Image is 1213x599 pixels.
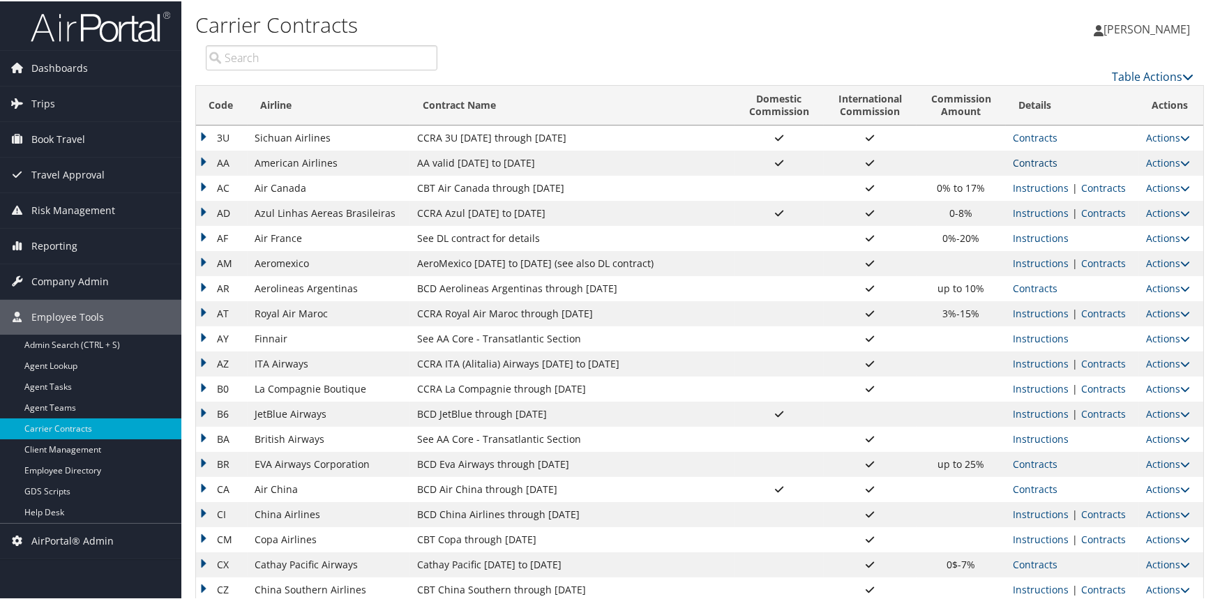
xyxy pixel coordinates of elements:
[410,199,734,225] td: CCRA Azul [DATE] to [DATE]
[196,476,248,501] td: CA
[1013,331,1069,344] a: View Ticketing Instructions
[248,84,410,124] th: Airline: activate to sort column ascending
[248,250,410,275] td: Aeromexico
[917,84,1006,124] th: CommissionAmount: activate to sort column ascending
[410,425,734,450] td: See AA Core - Transatlantic Section
[1081,356,1126,369] a: View Contracts
[917,199,1006,225] td: 0-8%
[1069,205,1081,218] span: |
[410,400,734,425] td: BCD JetBlue through [DATE]
[31,9,170,42] img: airportal-logo.png
[410,526,734,551] td: CBT Copa through [DATE]
[410,325,734,350] td: See AA Core - Transatlantic Section
[1069,506,1081,520] span: |
[206,44,437,69] input: Search
[1146,381,1190,394] a: Actions
[31,85,55,120] span: Trips
[410,350,734,375] td: CCRA ITA (Alitalia) Airways [DATE] to [DATE]
[1069,531,1081,545] span: |
[1069,255,1081,268] span: |
[1013,230,1069,243] a: View Ticketing Instructions
[196,400,248,425] td: B6
[248,174,410,199] td: Air Canada
[1013,582,1069,595] a: View Ticketing Instructions
[410,225,734,250] td: See DL contract for details
[248,225,410,250] td: Air France
[1146,531,1190,545] a: Actions
[410,124,734,149] td: CCRA 3U [DATE] through [DATE]
[1013,431,1069,444] a: View Ticketing Instructions
[1146,130,1190,143] a: Actions
[1081,506,1126,520] a: View Contracts
[1013,180,1069,193] a: View Ticketing Instructions
[917,551,1006,576] td: 0$-7%
[196,526,248,551] td: CM
[1146,305,1190,319] a: Actions
[410,275,734,300] td: BCD Aerolineas Argentinas through [DATE]
[1013,406,1069,419] a: View Ticketing Instructions
[410,375,734,400] td: CCRA La Compagnie through [DATE]
[1013,155,1057,168] a: View Contracts
[410,551,734,576] td: Cathay Pacific [DATE] to [DATE]
[196,450,248,476] td: BR
[248,476,410,501] td: Air China
[1081,582,1126,595] a: View Contracts
[196,375,248,400] td: B0
[1146,406,1190,419] a: Actions
[410,250,734,275] td: AeroMexico [DATE] to [DATE] (see also DL contract)
[1069,180,1081,193] span: |
[1069,305,1081,319] span: |
[248,526,410,551] td: Copa Airlines
[1081,180,1126,193] a: View Contracts
[410,300,734,325] td: CCRA Royal Air Maroc through [DATE]
[1139,84,1203,124] th: Actions
[248,350,410,375] td: ITA Airways
[31,227,77,262] span: Reporting
[917,225,1006,250] td: 0%-20%
[31,156,105,191] span: Travel Approval
[195,9,868,38] h1: Carrier Contracts
[1103,20,1190,36] span: [PERSON_NAME]
[248,425,410,450] td: British Airways
[196,84,248,124] th: Code: activate to sort column descending
[248,149,410,174] td: American Airlines
[196,350,248,375] td: AZ
[410,476,734,501] td: BCD Air China through [DATE]
[248,450,410,476] td: EVA Airways Corporation
[1013,531,1069,545] a: View Ticketing Instructions
[1013,481,1057,494] a: View Contracts
[1146,556,1190,570] a: Actions
[1081,381,1126,394] a: View Contracts
[1013,381,1069,394] a: View Ticketing Instructions
[1013,456,1057,469] a: View Contracts
[917,450,1006,476] td: up to 25%
[1112,68,1193,83] a: Table Actions
[248,275,410,300] td: Aerolineas Argentinas
[196,275,248,300] td: AR
[1094,7,1204,49] a: [PERSON_NAME]
[1006,84,1139,124] th: Details: activate to sort column ascending
[1069,406,1081,419] span: |
[1146,255,1190,268] a: Actions
[1013,205,1069,218] a: View Ticketing Instructions
[1146,155,1190,168] a: Actions
[410,174,734,199] td: CBT Air Canada through [DATE]
[1081,531,1126,545] a: View Contracts
[1081,406,1126,419] a: View Contracts
[248,551,410,576] td: Cathay Pacific Airways
[410,84,734,124] th: Contract Name: activate to sort column ascending
[248,199,410,225] td: Azul Linhas Aereas Brasileiras
[1146,356,1190,369] a: Actions
[248,325,410,350] td: Finnair
[196,199,248,225] td: AD
[1013,356,1069,369] a: View Ticketing Instructions
[196,250,248,275] td: AM
[31,192,115,227] span: Risk Management
[196,174,248,199] td: AC
[248,375,410,400] td: La Compagnie Boutique
[1146,506,1190,520] a: Actions
[196,300,248,325] td: AT
[917,300,1006,325] td: 3%-15%
[1069,582,1081,595] span: |
[248,124,410,149] td: Sichuan Airlines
